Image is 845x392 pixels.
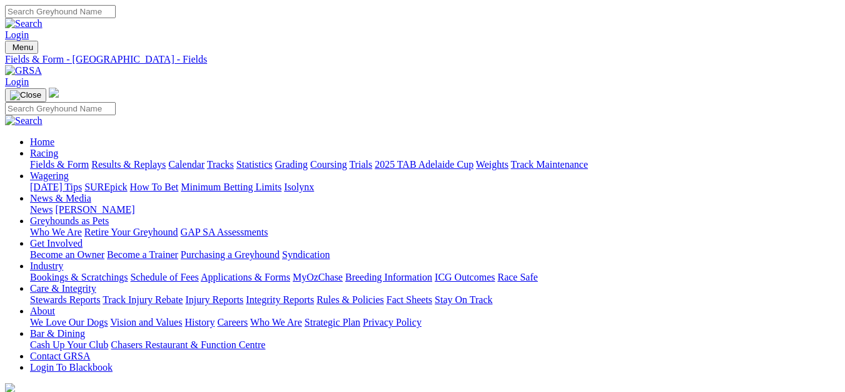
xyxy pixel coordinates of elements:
a: Applications & Forms [201,272,290,282]
img: GRSA [5,65,42,76]
a: Rules & Policies [316,294,384,305]
a: Grading [275,159,308,170]
a: Isolynx [284,182,314,192]
div: Get Involved [30,249,840,260]
a: Stewards Reports [30,294,100,305]
a: Racing [30,148,58,158]
a: Weights [476,159,509,170]
a: About [30,306,55,316]
a: News & Media [30,193,91,204]
a: Fields & Form - [GEOGRAPHIC_DATA] - Fields [5,54,840,65]
a: Login [5,29,29,40]
a: GAP SA Assessments [181,227,268,237]
a: Fields & Form [30,159,89,170]
button: Toggle navigation [5,41,38,54]
div: Bar & Dining [30,339,840,351]
a: MyOzChase [293,272,343,282]
a: Become a Trainer [107,249,178,260]
a: Breeding Information [345,272,432,282]
a: Statistics [236,159,273,170]
a: Care & Integrity [30,283,96,294]
a: Who We Are [30,227,82,237]
a: Contact GRSA [30,351,90,361]
a: Schedule of Fees [130,272,198,282]
a: Bookings & Scratchings [30,272,128,282]
input: Search [5,5,116,18]
a: Retire Your Greyhound [84,227,178,237]
a: Syndication [282,249,330,260]
a: Race Safe [497,272,537,282]
a: Become an Owner [30,249,104,260]
a: Purchasing a Greyhound [181,249,280,260]
a: Fact Sheets [387,294,432,305]
a: Calendar [168,159,205,170]
img: Search [5,115,43,126]
div: Industry [30,272,840,283]
a: SUREpick [84,182,127,192]
img: Search [5,18,43,29]
a: Strategic Plan [305,317,360,328]
div: About [30,317,840,328]
a: Wagering [30,170,69,181]
div: Care & Integrity [30,294,840,306]
a: Bar & Dining [30,328,85,339]
div: Wagering [30,182,840,193]
a: Login To Blackbook [30,362,113,373]
a: Industry [30,260,63,271]
a: [PERSON_NAME] [55,204,134,215]
div: News & Media [30,204,840,215]
input: Search [5,102,116,115]
a: Who We Are [250,317,302,328]
a: ICG Outcomes [435,272,495,282]
a: Chasers Restaurant & Function Centre [111,339,265,350]
a: Trials [349,159,372,170]
a: Login [5,76,29,87]
div: Racing [30,159,840,170]
a: Careers [217,317,248,328]
a: [DATE] Tips [30,182,82,192]
a: Privacy Policy [363,317,422,328]
a: News [30,204,53,215]
a: Track Injury Rebate [103,294,183,305]
a: 2025 TAB Adelaide Cup [375,159,473,170]
a: Vision and Values [110,317,182,328]
div: Greyhounds as Pets [30,227,840,238]
a: How To Bet [130,182,179,192]
a: Cash Up Your Club [30,339,108,350]
a: History [185,317,215,328]
img: Close [10,90,41,100]
a: Integrity Reports [246,294,314,305]
span: Menu [13,43,33,52]
a: Get Involved [30,238,83,249]
a: Stay On Track [435,294,492,305]
a: Minimum Betting Limits [181,182,281,192]
a: Results & Replays [91,159,166,170]
a: Greyhounds as Pets [30,215,109,226]
button: Toggle navigation [5,88,46,102]
a: Home [30,137,54,147]
a: Injury Reports [185,294,243,305]
a: Coursing [310,159,347,170]
a: Track Maintenance [511,159,588,170]
a: We Love Our Dogs [30,317,108,328]
img: logo-grsa-white.png [49,88,59,98]
a: Tracks [207,159,234,170]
